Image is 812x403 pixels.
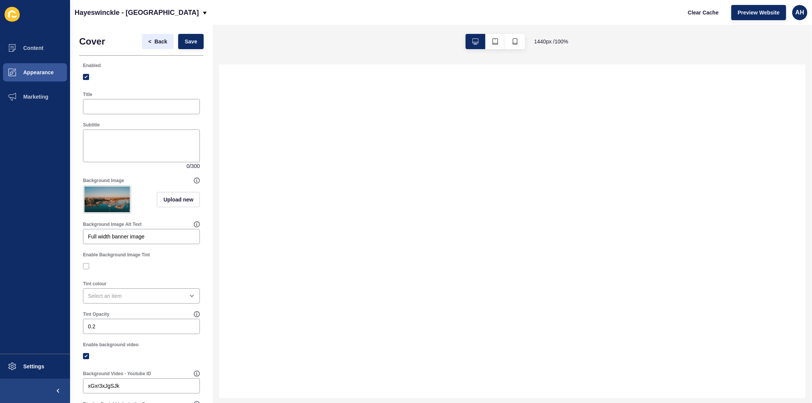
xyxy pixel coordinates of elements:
span: 0 [187,162,190,170]
span: Upload new [163,196,193,203]
label: Tint colour [83,281,107,287]
label: Enabled [83,62,101,69]
button: Save [178,34,204,49]
label: Enable Background Image Tint [83,252,150,258]
button: <Back [142,34,174,49]
label: Enable background video [83,342,139,348]
span: / [190,162,191,170]
label: Subtitle [83,122,100,128]
span: 300 [191,162,200,170]
span: AH [795,9,804,16]
span: Clear Cache [688,9,719,16]
h1: Cover [79,36,105,47]
button: Preview Website [731,5,786,20]
span: Save [185,38,197,45]
img: 4297d47dae774a513cfea23b8f7e5d94.png [85,187,130,212]
label: Title [83,91,92,98]
label: Background Image [83,178,124,184]
p: Hayeswinckle - [GEOGRAPHIC_DATA] [75,3,199,22]
span: < [148,38,152,45]
label: Background Video - Youtube ID [83,371,151,377]
button: Upload new [157,192,200,207]
button: Clear Cache [681,5,725,20]
span: Preview Website [738,9,780,16]
label: Background Image Alt Text [83,221,142,227]
label: Tint Opacity [83,311,109,317]
span: 1440 px / 100 % [534,38,568,45]
div: open menu [83,288,200,304]
span: Back [155,38,167,45]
